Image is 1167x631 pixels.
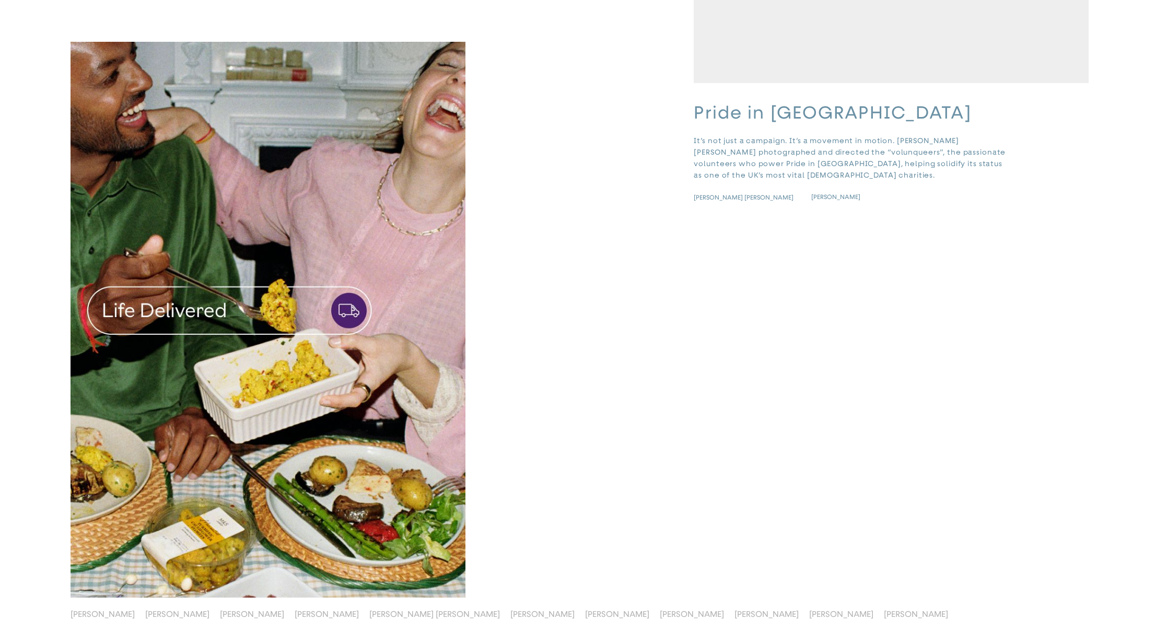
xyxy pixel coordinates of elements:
[585,609,649,619] a: [PERSON_NAME]
[145,609,209,619] a: [PERSON_NAME]
[694,102,1089,124] h3: Pride in [GEOGRAPHIC_DATA]
[694,135,1007,181] p: It’s not just a campaign. It’s a movement in motion. [PERSON_NAME] [PERSON_NAME] photographed and...
[369,609,500,619] a: [PERSON_NAME] [PERSON_NAME]
[809,609,873,619] a: [PERSON_NAME]
[811,193,860,202] span: [PERSON_NAME]
[884,609,948,619] a: [PERSON_NAME]
[694,193,811,202] a: [PERSON_NAME] [PERSON_NAME]
[295,609,359,619] a: [PERSON_NAME]
[734,609,799,619] a: [PERSON_NAME]
[660,609,724,619] a: [PERSON_NAME]
[510,609,575,619] a: [PERSON_NAME]
[694,194,793,201] span: [PERSON_NAME] [PERSON_NAME]
[220,609,284,619] a: [PERSON_NAME]
[71,609,135,619] a: [PERSON_NAME]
